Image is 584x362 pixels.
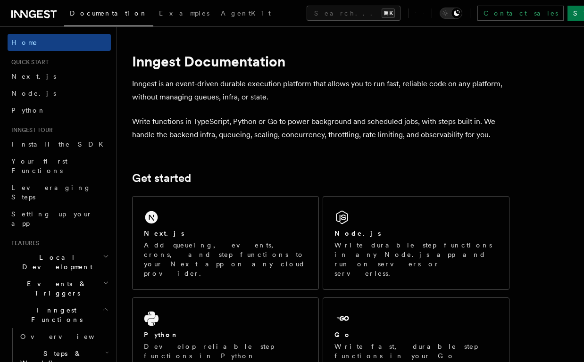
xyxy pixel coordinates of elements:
[8,302,111,328] button: Inngest Functions
[8,253,103,271] span: Local Development
[8,239,39,247] span: Features
[144,229,184,238] h2: Next.js
[11,38,38,47] span: Home
[215,3,276,25] a: AgentKit
[132,53,509,70] h1: Inngest Documentation
[11,157,67,174] span: Your first Functions
[477,6,564,21] a: Contact sales
[20,333,117,340] span: Overview
[8,179,111,206] a: Leveraging Steps
[11,73,56,80] span: Next.js
[8,102,111,119] a: Python
[17,328,111,345] a: Overview
[8,279,103,298] span: Events & Triggers
[8,206,111,232] a: Setting up your app
[323,196,509,290] a: Node.jsWrite durable step functions in any Node.js app and run on servers or serverless.
[132,77,509,104] p: Inngest is an event-driven durable execution platform that allows you to run fast, reliable code ...
[8,58,49,66] span: Quick start
[8,34,111,51] a: Home
[159,9,209,17] span: Examples
[8,136,111,153] a: Install the SDK
[132,196,319,290] a: Next.jsAdd queueing, events, crons, and step functions to your Next app on any cloud provider.
[440,8,462,19] button: Toggle dark mode
[334,330,351,339] h2: Go
[64,3,153,26] a: Documentation
[221,9,271,17] span: AgentKit
[8,85,111,102] a: Node.js
[132,172,191,185] a: Get started
[8,68,111,85] a: Next.js
[153,3,215,25] a: Examples
[8,305,102,324] span: Inngest Functions
[334,240,498,278] p: Write durable step functions in any Node.js app and run on servers or serverless.
[8,249,111,275] button: Local Development
[8,126,53,134] span: Inngest tour
[8,153,111,179] a: Your first Functions
[382,8,395,18] kbd: ⌘K
[144,330,179,339] h2: Python
[132,115,509,141] p: Write functions in TypeScript, Python or Go to power background and scheduled jobs, with steps bu...
[11,90,56,97] span: Node.js
[334,229,381,238] h2: Node.js
[11,210,92,227] span: Setting up your app
[307,6,400,21] button: Search...⌘K
[11,140,109,148] span: Install the SDK
[11,107,46,114] span: Python
[11,184,91,201] span: Leveraging Steps
[70,9,148,17] span: Documentation
[144,240,307,278] p: Add queueing, events, crons, and step functions to your Next app on any cloud provider.
[8,275,111,302] button: Events & Triggers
